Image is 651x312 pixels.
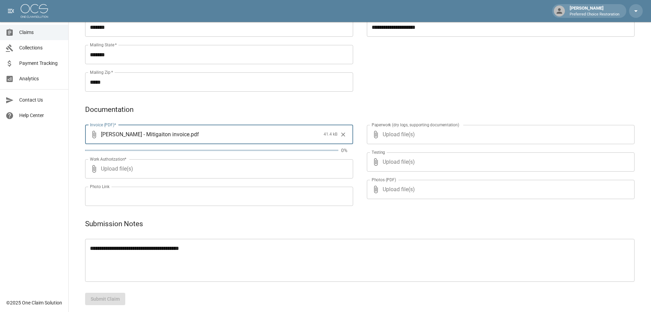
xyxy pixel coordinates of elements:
[341,147,353,154] p: 0%
[90,42,117,48] label: Mailing State
[324,131,337,138] span: 41.4 kB
[90,156,127,162] label: Work Authorization*
[19,96,63,104] span: Contact Us
[372,122,459,128] label: Paperwork (dry logs, supporting documentation)
[4,4,18,18] button: open drawer
[90,122,116,128] label: Invoice (PDF)*
[19,112,63,119] span: Help Center
[90,69,113,75] label: Mailing Zip
[21,4,48,18] img: ocs-logo-white-transparent.png
[383,125,616,144] span: Upload file(s)
[372,149,385,155] label: Testing
[372,177,396,183] label: Photos (PDF)
[101,159,335,178] span: Upload file(s)
[19,29,63,36] span: Claims
[19,60,63,67] span: Payment Tracking
[383,180,616,199] span: Upload file(s)
[567,5,622,17] div: [PERSON_NAME]
[90,184,109,189] label: Photo Link
[19,75,63,82] span: Analytics
[101,130,189,138] span: [PERSON_NAME] - Mitigaiton invoice
[570,12,619,18] p: Preferred Choice Restoration
[19,44,63,51] span: Collections
[338,129,348,140] button: Clear
[383,152,616,172] span: Upload file(s)
[6,299,62,306] div: © 2025 One Claim Solution
[189,130,199,138] span: . pdf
